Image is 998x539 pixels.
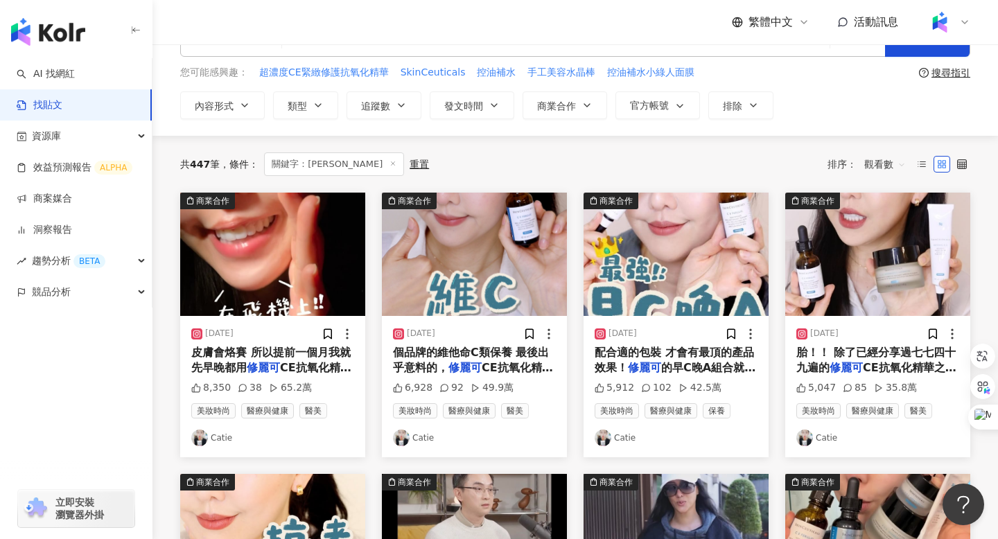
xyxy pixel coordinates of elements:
span: CE抗氧化精華在不管是效果、配方、 [393,361,553,389]
div: 5,047 [796,381,836,395]
span: 醫療與健康 [846,403,899,418]
span: 配合適的包裝 才會有最頂的產品效果！ [595,346,754,374]
div: 商業合作 [801,194,834,208]
img: KOL Avatar [796,430,813,446]
button: 控油補水小綠人面膜 [606,65,695,80]
button: 手工美容水晶棒 [527,65,596,80]
mark: 修麗可 [448,361,482,374]
div: 65.2萬 [269,381,312,395]
button: 商業合作 [785,193,970,316]
div: 商業合作 [599,194,633,208]
div: 商業合作 [398,194,431,208]
span: 控油補水 [477,66,516,80]
span: 資源庫 [32,121,61,152]
a: 商案媒合 [17,192,72,206]
button: 發文時間 [430,91,514,119]
div: BETA [73,254,105,268]
span: 醫美 [501,403,529,418]
span: 皮膚會烙賽 所以提前一個月我就先早晚都用 [191,346,351,374]
button: 追蹤數 [347,91,421,119]
a: KOL AvatarCatie [393,430,556,446]
div: 商業合作 [599,475,633,489]
span: question-circle [919,68,929,78]
span: 美妝時尚 [796,403,841,418]
span: 美妝時尚 [393,403,437,418]
button: 控油補水 [476,65,516,80]
span: 關鍵字：[PERSON_NAME] [264,152,404,176]
span: 醫療與健康 [241,403,294,418]
iframe: Help Scout Beacon - Open [943,484,984,525]
a: 找貼文 [17,98,62,112]
div: 92 [439,381,464,395]
button: 官方帳號 [615,91,700,119]
div: 重置 [410,159,429,170]
span: 官方帳號 [630,100,669,111]
button: 商業合作 [180,193,365,316]
div: 搜尋指引 [931,67,970,78]
div: 商業合作 [398,475,431,489]
div: [DATE] [407,328,435,339]
a: chrome extension立即安裝 瀏覽器外掛 [18,490,134,527]
div: 商業合作 [196,475,229,489]
span: 競品分析 [32,276,71,308]
span: 美妝時尚 [595,403,639,418]
span: 類型 [288,100,307,112]
span: rise [17,256,26,266]
div: 85 [843,381,867,395]
button: SkinCeuticals [400,65,466,80]
span: 您可能感興趣： [180,66,248,80]
span: CE抗氧化精華來加強肌膚屏障 結果 [191,361,351,389]
span: 醫療與健康 [645,403,697,418]
span: 觀看數 [864,153,906,175]
span: 胎！！ 除了已經分享過七七四十九遍的 [796,346,956,374]
img: KOL Avatar [595,430,611,446]
span: 美妝時尚 [191,403,236,418]
div: 42.5萬 [679,381,721,395]
div: [DATE] [609,328,637,339]
img: logo [11,18,85,46]
img: chrome extension [22,497,49,520]
img: post-image [382,193,567,316]
a: KOL AvatarCatie [191,430,354,446]
span: 活動訊息 [854,15,898,28]
div: 5,912 [595,381,634,395]
span: 個品牌的維他命C類保養 最後出乎意料的， [393,346,549,374]
span: CE抗氧化精華之外 0.3A醇精華 [796,361,956,389]
span: 發文時間 [444,100,483,112]
mark: 修麗可 [830,361,863,374]
div: 商業合作 [196,194,229,208]
div: 排序： [828,153,913,175]
button: 類型 [273,91,338,119]
a: KOL AvatarCatie [595,430,758,446]
span: 的早C晚A組合就是站在頂點的那位啊 [595,361,755,389]
span: 商業合作 [537,100,576,112]
img: post-image [584,193,769,316]
img: KOL Avatar [393,430,410,446]
span: 保養 [703,403,730,418]
a: 效益預測報告ALPHA [17,161,132,175]
span: 立即安裝 瀏覽器外掛 [55,496,104,521]
span: 內容形式 [195,100,234,112]
div: 8,350 [191,381,231,395]
div: [DATE] [205,328,234,339]
span: 排除 [723,100,742,112]
div: 49.9萬 [471,381,514,395]
div: 商業合作 [801,475,834,489]
span: 醫療與健康 [443,403,496,418]
span: 超濃度CE緊緻修護抗氧化精華 [259,66,389,80]
img: Kolr%20app%20icon%20%281%29.png [927,9,953,35]
span: 醫美 [904,403,932,418]
div: 6,928 [393,381,432,395]
div: 共 筆 [180,159,220,170]
div: 102 [641,381,672,395]
a: 洞察報告 [17,223,72,237]
mark: 修麗可 [247,361,280,374]
div: [DATE] [810,328,839,339]
button: 商業合作 [584,193,769,316]
img: KOL Avatar [191,430,208,446]
button: 商業合作 [382,193,567,316]
span: 條件 ： [220,159,259,170]
div: 38 [238,381,262,395]
span: 繁體中文 [748,15,793,30]
span: 醫美 [299,403,327,418]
